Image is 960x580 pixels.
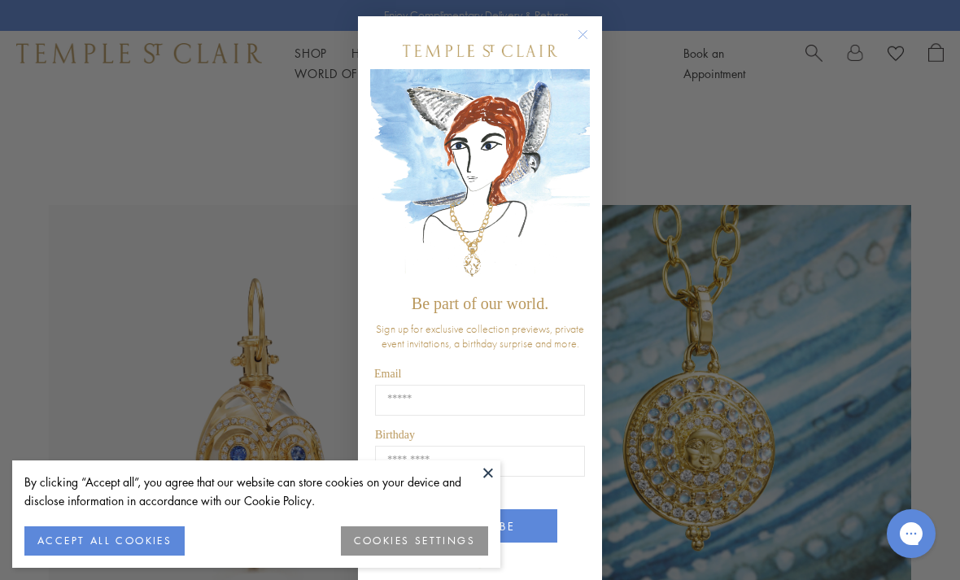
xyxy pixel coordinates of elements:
button: ACCEPT ALL COOKIES [24,526,185,556]
button: Close dialog [581,33,601,53]
img: c4a9eb12-d91a-4d4a-8ee0-386386f4f338.jpeg [370,69,590,286]
div: By clicking “Accept all”, you agree that our website can store cookies on your device and disclos... [24,473,488,510]
input: Email [375,385,585,416]
span: Birthday [375,429,415,441]
span: Email [374,368,401,380]
img: Temple St. Clair [403,45,557,57]
button: COOKIES SETTINGS [341,526,488,556]
span: Be part of our world. [412,294,548,312]
iframe: Gorgias live chat messenger [879,504,944,564]
span: Sign up for exclusive collection previews, private event invitations, a birthday surprise and more. [376,321,584,351]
